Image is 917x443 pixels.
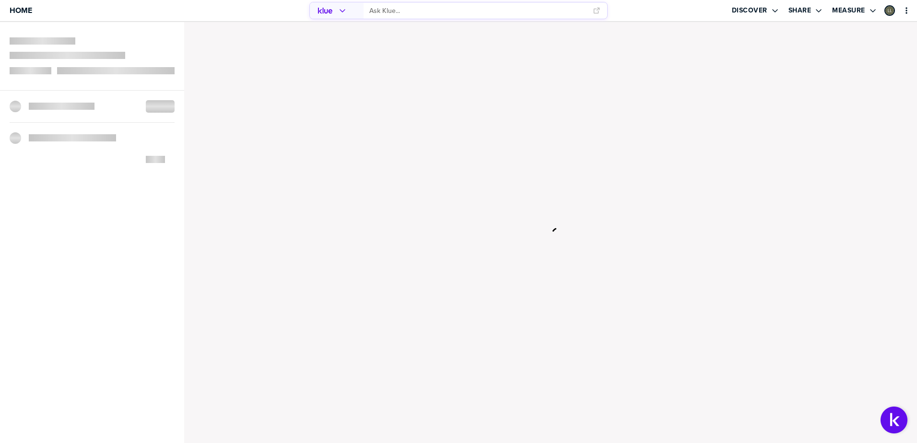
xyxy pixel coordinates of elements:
label: Discover [732,6,767,15]
div: Lindsay Lawler [884,5,895,16]
label: Measure [832,6,865,15]
label: Share [788,6,811,15]
input: Ask Klue... [369,3,587,19]
a: Edit Profile [883,4,896,17]
button: Open Support Center [881,407,907,433]
span: Home [10,6,32,14]
img: 57d6dcb9b6d4b3943da97fe41573ba18-sml.png [885,6,894,15]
